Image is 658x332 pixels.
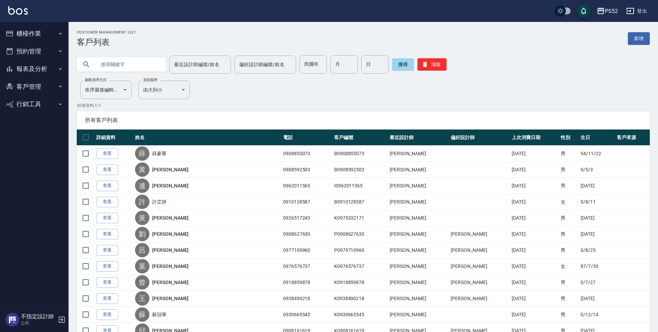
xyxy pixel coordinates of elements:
td: [DATE] [579,226,615,242]
button: 報表及分析 [3,60,66,78]
td: 男 [559,242,579,258]
button: PS52 [594,4,621,18]
div: 劉 [135,227,149,241]
input: 搜尋關鍵字 [96,55,160,74]
td: 男 [559,307,579,323]
p: 50 筆資料, 1 / 1 [77,102,650,109]
a: [PERSON_NAME] [152,231,188,237]
th: 最近設計師 [388,130,449,146]
div: 呂 [135,243,149,257]
div: 曾 [135,275,149,290]
h2: Customer Management List [77,30,136,35]
button: 客戶管理 [3,78,66,96]
th: 姓名 [133,130,281,146]
th: 性別 [559,130,579,146]
td: [DATE] [510,194,559,210]
h3: 客戶列表 [77,37,136,47]
th: 偏好設計師 [449,130,510,146]
td: 0/5/3 [579,162,615,178]
td: P0979710960 [332,242,388,258]
td: B0908855073 [332,146,388,162]
div: 依序最後編輯時間 [80,81,132,99]
td: [DATE] [510,178,559,194]
a: 查看 [96,229,118,239]
a: 查看 [96,277,118,288]
td: [PERSON_NAME] [388,162,449,178]
a: [PERSON_NAME] [152,166,188,173]
td: K0975332171 [332,210,388,226]
td: [PERSON_NAME] [449,242,510,258]
th: 電話 [281,130,332,146]
td: [PERSON_NAME] [449,226,510,242]
button: 搜尋 [392,58,414,71]
a: 蘇冠華 [152,311,167,318]
td: [DATE] [510,162,559,178]
a: [PERSON_NAME] [152,263,188,270]
td: 0/8/11 [579,194,615,210]
td: 0908855073 [281,146,332,162]
td: [DATE] [510,242,559,258]
td: [DATE] [579,291,615,307]
a: 新增 [628,32,650,45]
td: [DATE] [510,307,559,323]
button: 行銷工具 [3,95,66,113]
td: [DATE] [510,146,559,162]
p: 公司 [21,320,56,326]
div: 由大到小 [138,81,190,99]
td: 0/12/14 [579,307,615,323]
a: [PERSON_NAME] [152,214,188,221]
td: [PERSON_NAME] [388,274,449,291]
button: save [577,4,590,18]
td: [PERSON_NAME] [388,226,449,242]
div: PS52 [605,7,618,15]
th: 詳細資料 [95,130,133,146]
h5: 不指定設計師 [21,313,56,320]
a: [PERSON_NAME] [152,279,188,286]
a: 查看 [96,164,118,175]
td: 女 [559,258,579,274]
a: 查看 [96,197,118,207]
th: 上次消費日期 [510,130,559,146]
a: [PERSON_NAME] [152,247,188,254]
div: 黃 [135,211,149,225]
a: 薛豪羣 [152,150,167,157]
th: 生日 [579,130,615,146]
td: 0910128587 [281,194,332,210]
a: 查看 [96,309,118,320]
div: 蘇 [135,307,149,322]
div: 薛 [135,146,149,161]
td: 0908627630 [281,226,332,242]
td: [PERSON_NAME] [449,274,510,291]
a: 查看 [96,148,118,159]
td: [DATE] [510,258,559,274]
button: 預約管理 [3,42,66,60]
td: 0930665545 [281,307,332,323]
td: 男 [559,291,579,307]
td: 男 [559,178,579,194]
td: [PERSON_NAME] [388,178,449,194]
td: K0918859878 [332,274,388,291]
td: [DATE] [510,274,559,291]
button: 登出 [623,5,650,17]
td: 0926517243 [281,210,332,226]
a: 許芷靜 [152,198,167,205]
a: 查看 [96,213,118,223]
td: 94/11/22 [579,146,615,162]
a: 查看 [96,293,118,304]
span: 所有客戶列表 [85,117,642,124]
a: 查看 [96,181,118,191]
td: I0962011565 [332,178,388,194]
td: 0908592503 [281,162,332,178]
td: 男 [559,210,579,226]
label: 呈現順序 [143,77,158,83]
img: Person [5,313,19,327]
td: B0910128587 [332,194,388,210]
td: [DATE] [579,210,615,226]
td: [PERSON_NAME] [449,291,510,307]
td: [PERSON_NAME] [388,210,449,226]
div: 王 [135,291,149,306]
td: 男 [559,146,579,162]
td: [PERSON_NAME] [388,291,449,307]
td: 0/8/25 [579,242,615,258]
td: [PERSON_NAME] [388,242,449,258]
